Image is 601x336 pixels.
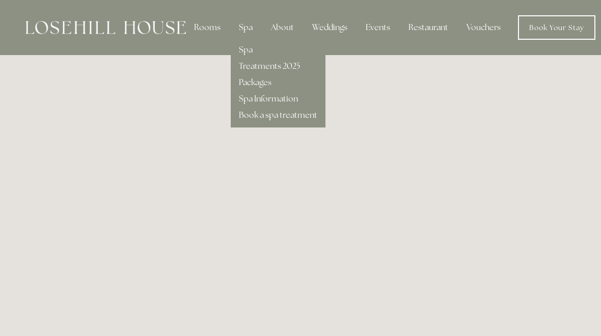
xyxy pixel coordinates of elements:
[231,17,261,38] div: Spa
[239,110,317,120] a: Book a spa treatment
[239,61,300,71] a: Treatments 2025
[239,77,271,88] a: Packages
[186,17,229,38] div: Rooms
[458,17,509,38] a: Vouchers
[304,17,356,38] div: Weddings
[518,15,595,40] a: Book Your Stay
[25,21,186,34] img: Losehill House
[239,93,298,104] a: Spa Information
[239,44,253,55] a: Spa
[358,17,398,38] div: Events
[263,17,302,38] div: About
[400,17,456,38] div: Restaurant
